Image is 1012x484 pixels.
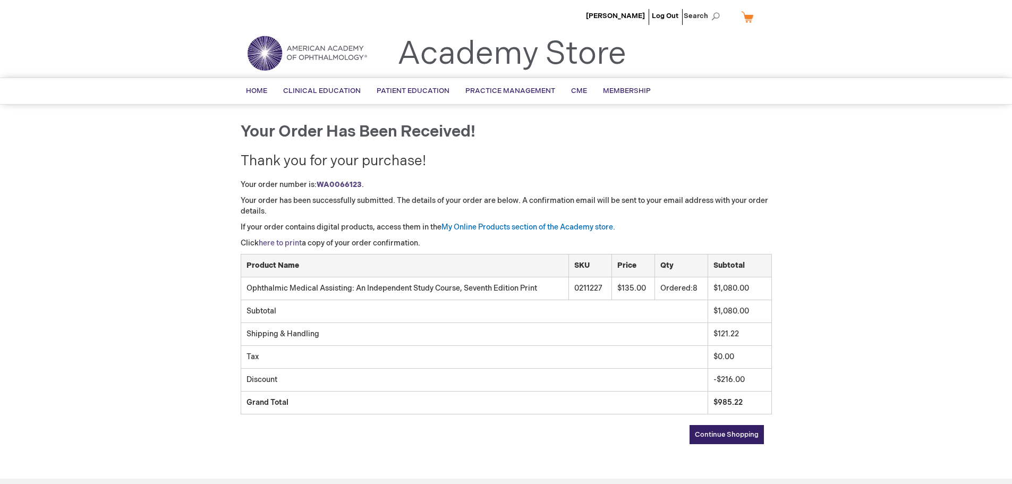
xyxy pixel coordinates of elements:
[569,277,612,300] td: 0211227
[708,369,771,392] td: -$216.00
[586,12,645,20] a: [PERSON_NAME]
[397,35,626,73] a: Academy Store
[465,87,555,95] span: Practice Management
[603,87,651,95] span: Membership
[690,425,764,444] a: Continue Shopping
[611,254,655,277] th: Price
[441,223,615,232] a: My Online Products section of the Academy store.
[660,284,693,293] span: Ordered:
[377,87,449,95] span: Patient Education
[571,87,587,95] span: CME
[241,222,772,233] p: If your order contains digital products, access them in the
[241,254,569,277] th: Product Name
[241,154,772,169] h2: Thank you for your purchase!
[241,369,708,392] td: Discount
[241,196,772,217] p: Your order has been successfully submitted. The details of your order are below. A confirmation e...
[652,12,678,20] a: Log Out
[708,277,771,300] td: $1,080.00
[283,87,361,95] span: Clinical Education
[684,5,724,27] span: Search
[708,346,771,369] td: $0.00
[569,254,612,277] th: SKU
[708,392,771,414] td: $985.22
[241,180,772,190] p: Your order number is: .
[655,277,708,300] td: 8
[695,430,759,439] span: Continue Shopping
[241,300,708,323] td: Subtotal
[241,238,772,249] p: Click a copy of your order confirmation.
[241,277,569,300] td: Ophthalmic Medical Assisting: An Independent Study Course, Seventh Edition Print
[241,323,708,346] td: Shipping & Handling
[611,277,655,300] td: $135.00
[708,323,771,346] td: $121.22
[708,300,771,323] td: $1,080.00
[241,392,708,414] td: Grand Total
[317,180,362,189] a: WA0066123
[655,254,708,277] th: Qty
[246,87,267,95] span: Home
[708,254,771,277] th: Subtotal
[241,122,475,141] span: Your order has been received!
[241,346,708,369] td: Tax
[259,239,302,248] a: here to print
